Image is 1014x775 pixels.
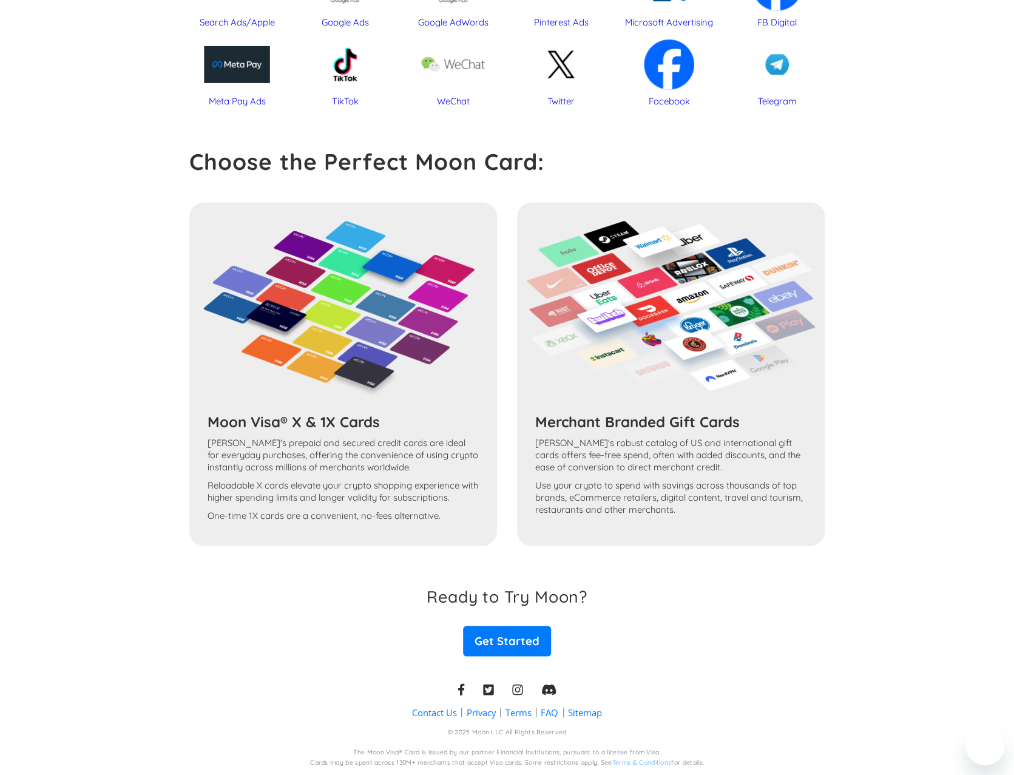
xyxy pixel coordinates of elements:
a: Sitemap [568,706,602,719]
div: Microsoft Advertising [621,16,717,29]
div: Twitter [513,95,609,107]
div: WeChat [405,95,501,107]
a: Meta Pay Ads [189,33,285,108]
a: Terms [505,706,532,719]
h3: Merchant Branded Gift Cards [535,412,806,430]
a: Terms & Conditions [612,758,671,766]
a: Facebook [621,33,717,108]
h3: Ready to Try Moon? [427,586,587,606]
a: Contact Us [412,706,457,719]
div: Google Ads [297,16,393,29]
div: Telegram [729,95,825,107]
strong: Choose the Perfect Moon Card: [189,147,544,175]
a: Telegram [729,33,825,108]
a: Privacy [467,706,496,719]
a: Get Started [463,626,550,656]
a: Twitter [513,33,609,108]
a: WeChat [405,33,501,108]
div: Search Ads/Apple [189,16,285,29]
a: FAQ [541,706,558,719]
div: FB Digital [729,16,825,29]
div: Google AdWords [405,16,501,29]
a: TikTok [297,33,393,108]
iframe: Button to launch messaging window [965,726,1004,765]
div: Pinterest Ads [513,16,609,29]
div: Cards may be spent across 130M+ merchants that accept Visa cards. Some restrictions apply. See fo... [310,758,704,767]
div: Facebook [621,95,717,107]
div: TikTok [297,95,393,107]
div: Meta Pay Ads [189,95,285,107]
div: The Moon Visa® Card is issued by our partner Financial Institutions, pursuant to a license from V... [353,748,661,757]
p: [PERSON_NAME]'s robust catalog of US and international gift cards offers fee-free spend, often wi... [535,436,806,473]
div: © 2025 Moon LLC All Rights Reserved [448,728,567,737]
p: Use your crypto to spend with savings across thousands of top brands, eCommerce retailers, digita... [535,479,806,515]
